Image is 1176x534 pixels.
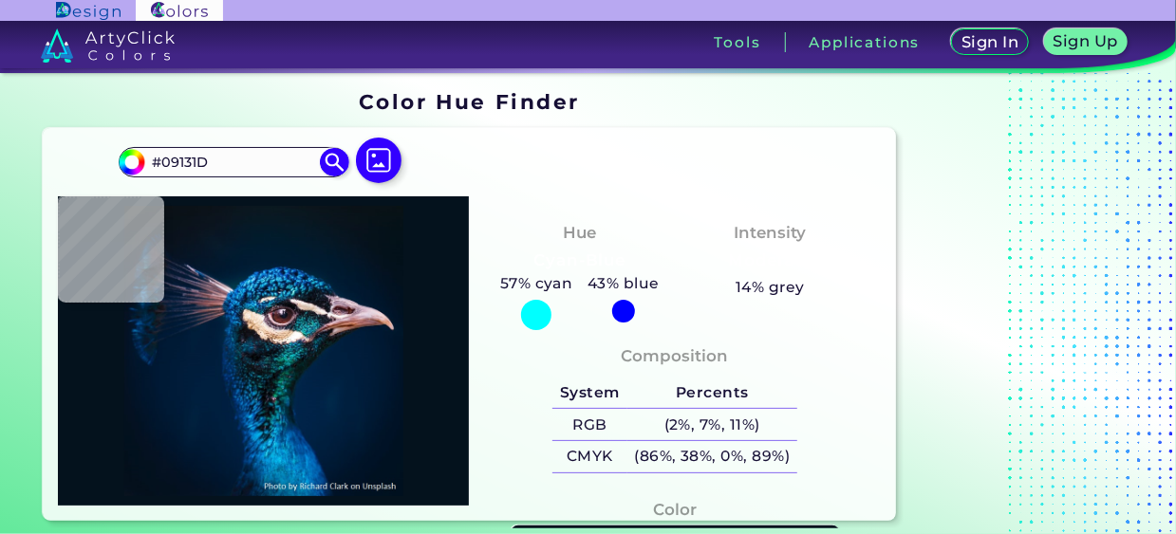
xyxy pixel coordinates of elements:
img: icon picture [356,138,401,183]
h3: Tools [715,35,761,49]
h5: (2%, 7%, 11%) [627,409,797,440]
h4: Color [653,496,697,524]
img: icon search [320,148,348,176]
img: ArtyClick Design logo [56,2,120,20]
img: logo_artyclick_colors_white.svg [41,28,175,63]
h5: 43% blue [580,271,666,296]
h5: Sign Up [1056,34,1115,48]
input: type color.. [145,149,322,175]
h3: Applications [809,35,920,49]
h5: Percents [627,377,797,409]
h5: CMYK [552,441,626,472]
h5: System [552,377,626,409]
h3: Moderate [720,249,821,272]
a: Sign In [955,30,1025,54]
h5: 57% cyan [493,271,580,296]
h5: RGB [552,409,626,440]
img: img_pavlin.jpg [67,206,459,496]
h4: Hue [563,219,596,247]
h4: Composition [622,342,729,370]
h5: 14% grey [736,275,805,300]
h4: Intensity [734,219,806,247]
h1: Color Hue Finder [359,87,580,116]
h3: Cyan-Blue [526,249,633,272]
h5: (86%, 38%, 0%, 89%) [627,441,797,472]
h5: Sign In [964,35,1016,49]
a: Sign Up [1048,30,1123,54]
